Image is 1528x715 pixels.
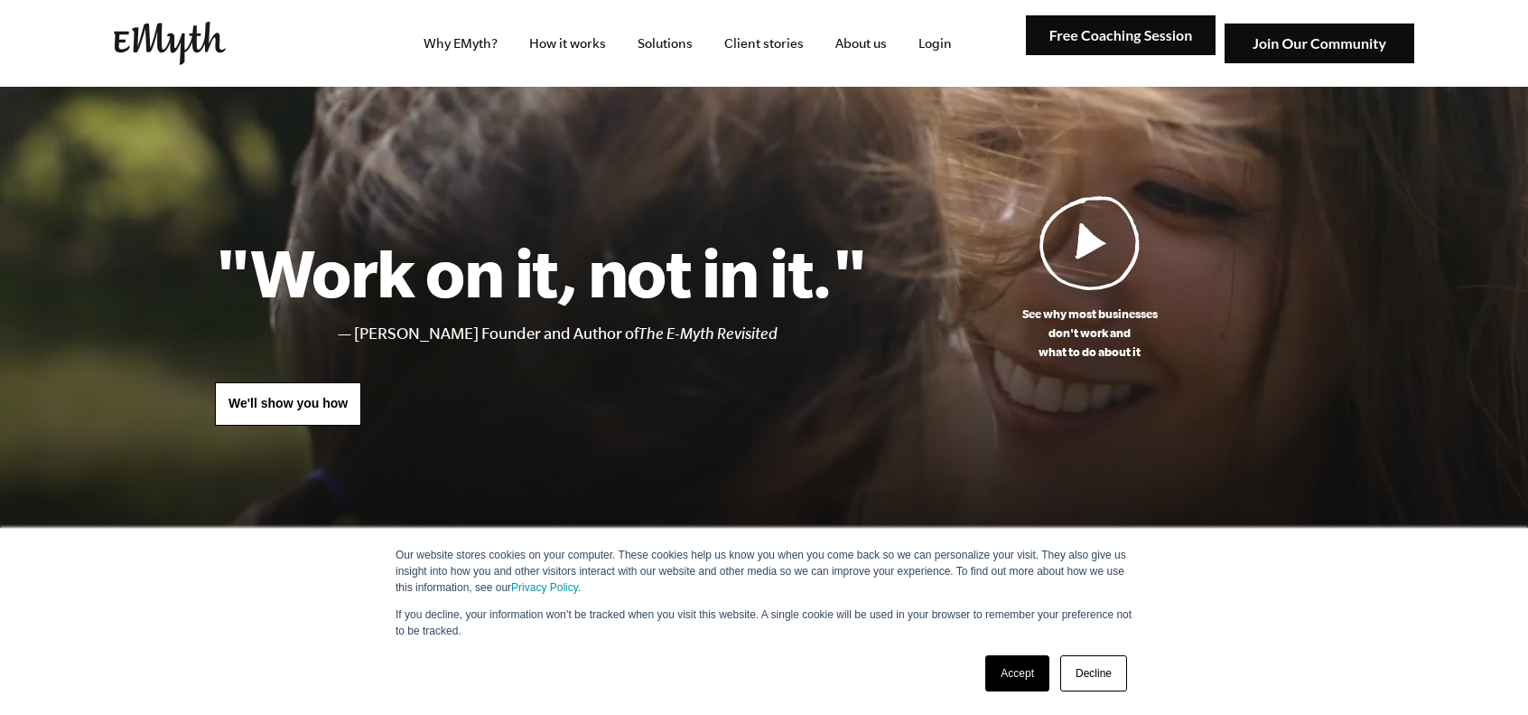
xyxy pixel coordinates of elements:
[1225,24,1414,64] img: Join Our Community
[1039,195,1141,290] img: Play Video
[866,305,1313,362] p: See why most businesses don't work and what to do about it
[638,325,778,343] i: The E-Myth Revisited
[396,607,1132,639] p: If you decline, your information won’t be tracked when you visit this website. A single cookie wi...
[511,581,578,594] a: Privacy Policy
[985,655,1049,691] a: Accept
[1060,655,1127,691] a: Decline
[228,396,348,410] span: We'll show you how
[215,232,866,312] h1: "Work on it, not in it."
[866,195,1313,362] a: See why most businessesdon't work andwhat to do about it
[114,22,226,65] img: EMyth
[354,321,866,347] li: [PERSON_NAME] Founder and Author of
[1026,15,1216,56] img: Free Coaching Session
[215,382,361,426] a: We'll show you how
[396,547,1132,596] p: Our website stores cookies on your computer. These cookies help us know you when you come back so...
